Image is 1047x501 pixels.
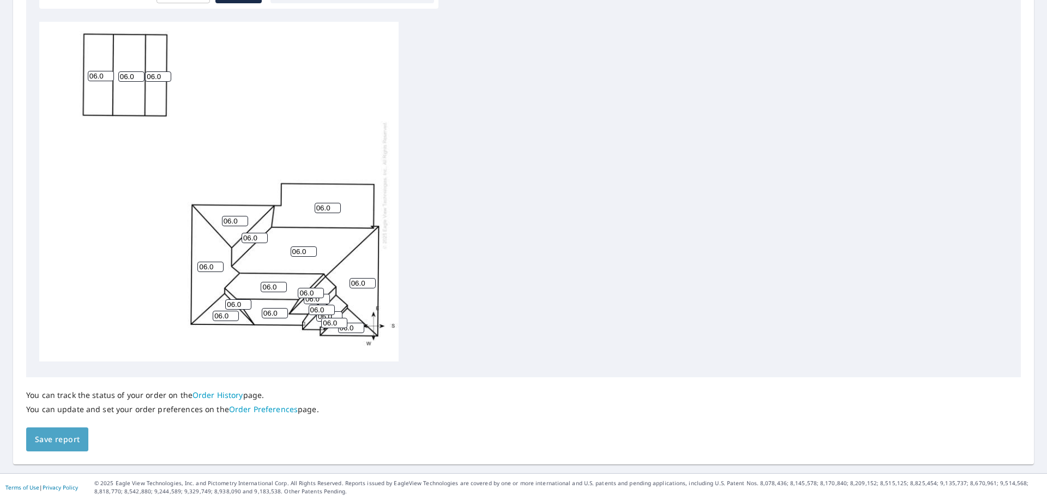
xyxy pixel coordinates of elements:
[35,433,80,446] span: Save report
[229,404,298,414] a: Order Preferences
[26,390,319,400] p: You can track the status of your order on the page.
[26,427,88,452] button: Save report
[26,405,319,414] p: You can update and set your order preferences on the page.
[43,484,78,491] a: Privacy Policy
[5,484,39,491] a: Terms of Use
[192,390,243,400] a: Order History
[94,479,1042,496] p: © 2025 Eagle View Technologies, Inc. and Pictometry International Corp. All Rights Reserved. Repo...
[5,484,78,491] p: |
